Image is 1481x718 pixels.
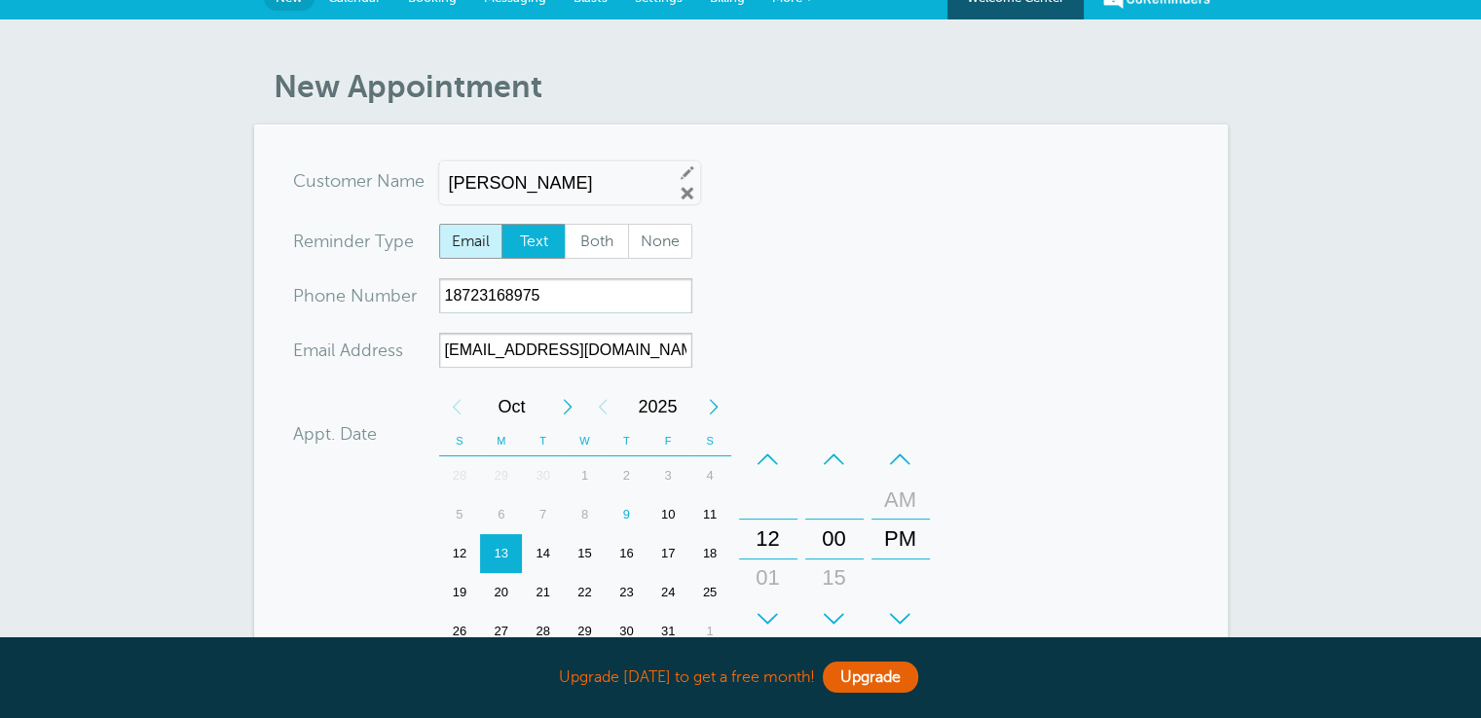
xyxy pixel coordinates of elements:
[439,387,474,426] div: Previous Month
[629,225,691,258] span: None
[522,495,564,534] div: 7
[564,456,606,495] div: Wednesday, October 1
[439,456,481,495] div: 28
[480,534,522,573] div: Monday, October 13
[564,534,606,573] div: Wednesday, October 15
[274,68,1228,105] h1: New Appointment
[293,278,439,313] div: mber
[689,534,731,573] div: Saturday, October 18
[439,534,481,573] div: 12
[522,426,564,456] th: T
[823,662,918,693] a: Upgrade
[620,387,696,426] span: 2025
[648,573,689,612] div: 24
[648,495,689,534] div: Friday, October 10
[606,495,648,534] div: Today, Thursday, October 9
[480,495,522,534] div: Monday, October 6
[745,558,792,597] div: 01
[564,612,606,651] div: 29
[606,456,648,495] div: Thursday, October 2
[439,495,481,534] div: Sunday, October 5
[480,426,522,456] th: M
[522,495,564,534] div: Tuesday, October 7
[648,573,689,612] div: Friday, October 24
[689,573,731,612] div: Saturday, October 25
[439,612,481,651] div: Sunday, October 26
[293,341,327,359] span: Ema
[606,612,648,651] div: 30
[522,456,564,495] div: 30
[689,426,731,456] th: S
[522,456,564,495] div: Tuesday, September 30
[648,456,689,495] div: 3
[327,341,372,359] span: il Add
[689,612,731,651] div: Saturday, November 1
[877,481,924,520] div: AM
[522,573,564,612] div: Tuesday, October 21
[480,534,522,573] div: 13
[501,224,566,259] label: Text
[254,657,1228,699] div: Upgrade [DATE] to get a free month!
[585,387,620,426] div: Previous Year
[648,612,689,651] div: Friday, October 31
[439,612,481,651] div: 26
[648,534,689,573] div: Friday, October 17
[606,495,648,534] div: 9
[811,597,858,636] div: 30
[325,287,375,305] span: ne Nu
[606,573,648,612] div: 23
[564,426,606,456] th: W
[439,224,503,259] label: Email
[805,440,864,638] div: Minutes
[689,534,731,573] div: 18
[439,456,481,495] div: Sunday, September 28
[689,495,731,534] div: Saturday, October 11
[565,224,629,259] label: Both
[689,495,731,534] div: 11
[480,573,522,612] div: 20
[439,333,692,368] input: Optional
[745,520,792,558] div: 12
[550,387,585,426] div: Next Month
[606,534,648,573] div: 16
[564,573,606,612] div: 22
[606,612,648,651] div: Thursday, October 30
[439,534,481,573] div: Sunday, October 12
[745,597,792,636] div: 02
[648,426,689,456] th: F
[439,426,481,456] th: S
[293,425,377,443] label: Appt. Date
[474,387,550,426] span: October
[648,612,689,651] div: 31
[522,612,564,651] div: 28
[564,495,606,534] div: 8
[679,185,696,202] a: Remove
[502,225,565,258] span: Text
[480,612,522,651] div: 27
[606,456,648,495] div: 2
[606,534,648,573] div: Thursday, October 16
[522,573,564,612] div: 21
[606,573,648,612] div: Thursday, October 23
[522,534,564,573] div: Tuesday, October 14
[440,225,502,258] span: Email
[696,387,731,426] div: Next Year
[689,573,731,612] div: 25
[648,534,689,573] div: 17
[564,456,606,495] div: 1
[648,495,689,534] div: 10
[564,495,606,534] div: Wednesday, October 8
[480,612,522,651] div: Monday, October 27
[564,573,606,612] div: Wednesday, October 22
[293,163,439,198] div: ame
[439,573,481,612] div: Sunday, October 19
[293,333,439,368] div: ress
[811,520,858,558] div: 00
[324,172,390,190] span: tomer N
[877,520,924,558] div: PM
[689,612,731,651] div: 1
[522,612,564,651] div: Tuesday, October 28
[606,426,648,456] th: T
[480,456,522,495] div: 29
[480,495,522,534] div: 6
